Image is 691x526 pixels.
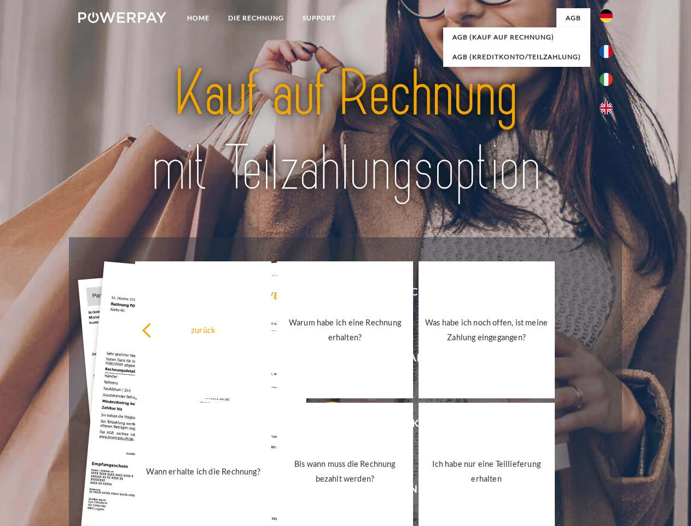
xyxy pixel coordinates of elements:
[600,101,613,115] img: en
[78,12,166,23] img: logo-powerpay-white.svg
[283,456,407,486] div: Bis wann muss die Rechnung bezahlt werden?
[443,47,590,67] a: AGB (Kreditkonto/Teilzahlung)
[556,8,590,28] a: agb
[600,9,613,22] img: de
[293,8,345,28] a: SUPPORT
[419,261,555,398] a: Was habe ich noch offen, ist meine Zahlung eingegangen?
[443,27,590,47] a: AGB (Kauf auf Rechnung)
[178,8,219,28] a: Home
[425,456,548,486] div: Ich habe nur eine Teillieferung erhalten
[425,315,548,345] div: Was habe ich noch offen, ist meine Zahlung eingegangen?
[142,322,265,337] div: zurück
[219,8,293,28] a: DIE RECHNUNG
[600,73,613,86] img: it
[283,315,407,345] div: Warum habe ich eine Rechnung erhalten?
[142,464,265,478] div: Wann erhalte ich die Rechnung?
[600,45,613,58] img: fr
[104,53,587,210] img: title-powerpay_de.svg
